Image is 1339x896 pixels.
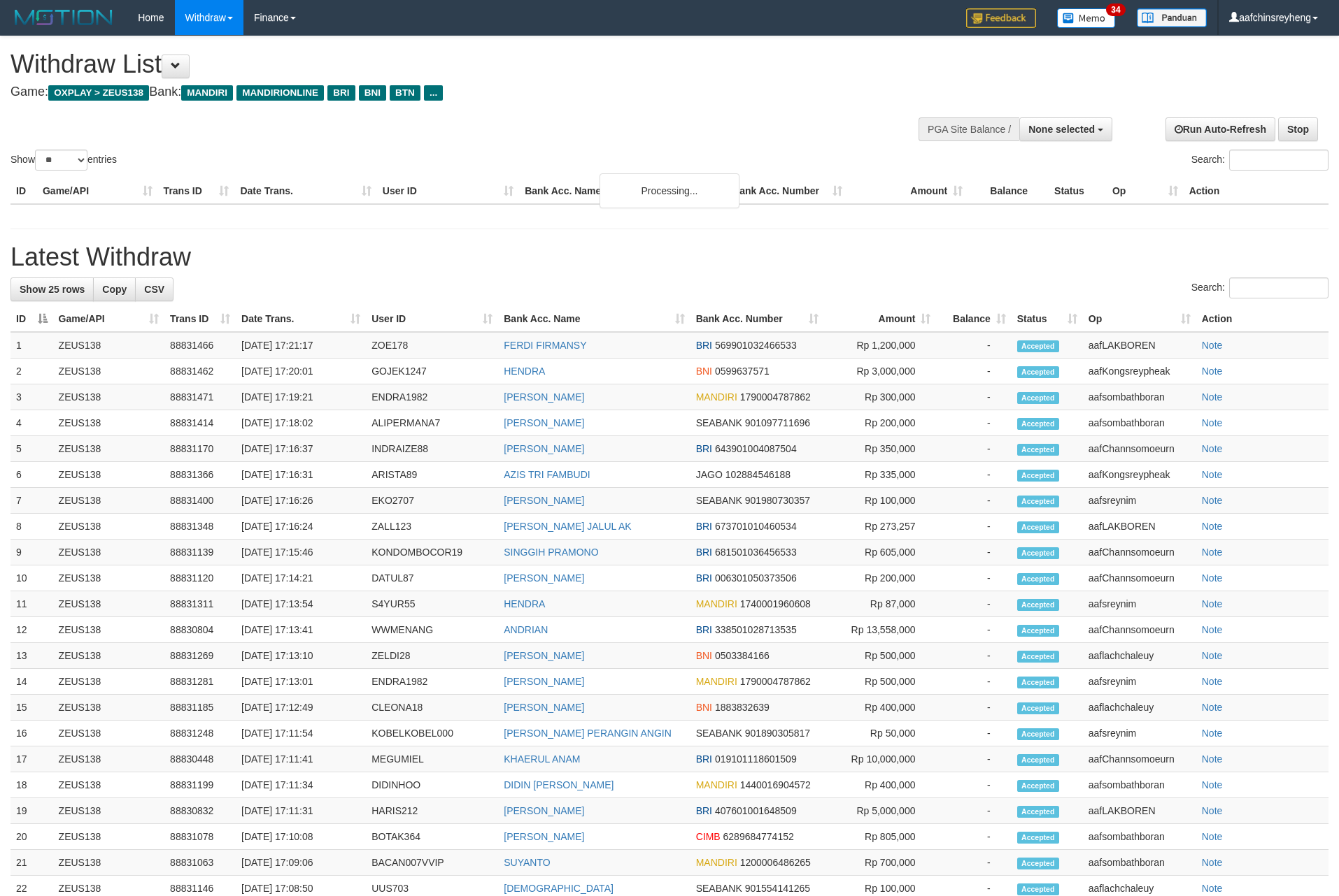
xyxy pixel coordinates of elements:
td: - [936,643,1011,669]
td: aafsreynim [1083,488,1196,514]
a: Note [1202,702,1223,713]
td: 18 [10,772,53,798]
a: Copy [93,277,136,301]
td: aafsombathboran [1083,772,1196,798]
td: Rp 10,000,000 [824,746,936,772]
th: Trans ID [158,178,235,204]
td: aafsreynim [1083,669,1196,695]
span: Accepted [1017,780,1059,792]
a: Note [1202,495,1223,506]
td: aafChannsomoeurn [1083,617,1196,643]
td: ZALL123 [366,514,498,540]
span: MANDIRI [696,676,737,687]
th: Action [1196,306,1329,332]
a: ANDRIAN [504,624,548,635]
span: Accepted [1017,470,1059,482]
span: SEABANK [696,495,742,506]
label: Search: [1191,277,1329,298]
td: 6 [10,462,53,488]
a: SINGGIH PRAMONO [504,547,598,558]
button: None selected [1019,117,1112,141]
td: ALIPERMANA7 [366,410,498,436]
td: aafChannsomoeurn [1083,565,1196,591]
a: Note [1202,857,1223,868]
a: Note [1202,469,1223,480]
td: aafKongsreypheak [1083,462,1196,488]
th: Bank Acc. Name: activate to sort column ascending [498,306,690,332]
th: Game/API: activate to sort column ascending [53,306,165,332]
td: 88831281 [164,669,236,695]
td: KONDOMBOCOR19 [366,540,498,565]
td: Rp 400,000 [824,772,936,798]
a: FERDI FIRMANSY [504,340,586,351]
span: Copy 643901004087504 to clipboard [715,443,797,454]
span: BRI [327,85,355,101]
span: Copy 569901032466533 to clipboard [715,340,797,351]
span: BNI [696,366,712,377]
a: Note [1202,650,1223,661]
a: HENDRA [504,366,545,377]
a: [PERSON_NAME] [504,572,584,584]
a: Note [1202,728,1223,739]
td: aafChannsomoeurn [1083,746,1196,772]
td: 13 [10,643,53,669]
td: - [936,332,1011,359]
td: [DATE] 17:18:02 [236,410,366,436]
img: Feedback.jpg [966,8,1036,28]
span: 34 [1106,3,1125,16]
span: Accepted [1017,392,1059,404]
td: [DATE] 17:13:54 [236,591,366,617]
span: Copy 019101118601509 to clipboard [715,753,797,765]
td: Rp 1,200,000 [824,332,936,359]
td: [DATE] 17:13:10 [236,643,366,669]
td: 88831414 [164,410,236,436]
span: MANDIRI [696,779,737,790]
input: Search: [1229,277,1329,298]
td: EKO2707 [366,488,498,514]
td: aafsombathboran [1083,410,1196,436]
a: [PERSON_NAME] [504,391,584,403]
td: 88831471 [164,384,236,410]
td: 3 [10,384,53,410]
td: - [936,617,1011,643]
td: ZEUS138 [53,721,165,746]
span: Copy 681501036456533 to clipboard [715,547,797,558]
td: - [936,721,1011,746]
td: [DATE] 17:16:26 [236,488,366,514]
td: 8 [10,514,53,540]
td: DIDINHOO [366,772,498,798]
td: - [936,384,1011,410]
a: [PERSON_NAME] [504,805,584,816]
td: aafLAKBOREN [1083,514,1196,540]
span: Copy 901890305817 to clipboard [745,728,810,739]
a: Note [1202,779,1223,790]
span: Copy 0503384166 to clipboard [715,650,770,661]
td: 88831462 [164,359,236,384]
td: 12 [10,617,53,643]
span: ... [424,85,443,101]
a: Show 25 rows [10,277,94,301]
span: None selected [1028,124,1095,135]
td: Rp 605,000 [824,540,936,565]
td: ZEUS138 [53,591,165,617]
td: 19 [10,798,53,824]
span: Accepted [1017,521,1059,533]
a: Note [1202,883,1223,894]
th: Date Trans.: activate to sort column ascending [236,306,366,332]
td: MEGUMIEL [366,746,498,772]
td: Rp 100,000 [824,488,936,514]
span: BRI [696,572,712,584]
a: [DEMOGRAPHIC_DATA] [504,883,614,894]
td: 2 [10,359,53,384]
td: 88831269 [164,643,236,669]
td: aafsombathboran [1083,384,1196,410]
td: [DATE] 17:19:21 [236,384,366,410]
span: Copy 0599637571 to clipboard [715,366,770,377]
td: DATUL87 [366,565,498,591]
td: ZEUS138 [53,359,165,384]
a: [PERSON_NAME] [504,831,584,842]
span: Accepted [1017,366,1059,378]
a: [PERSON_NAME] PERANGIN ANGIN [504,728,672,739]
span: Copy 1740001960608 to clipboard [740,598,811,609]
td: 17 [10,746,53,772]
